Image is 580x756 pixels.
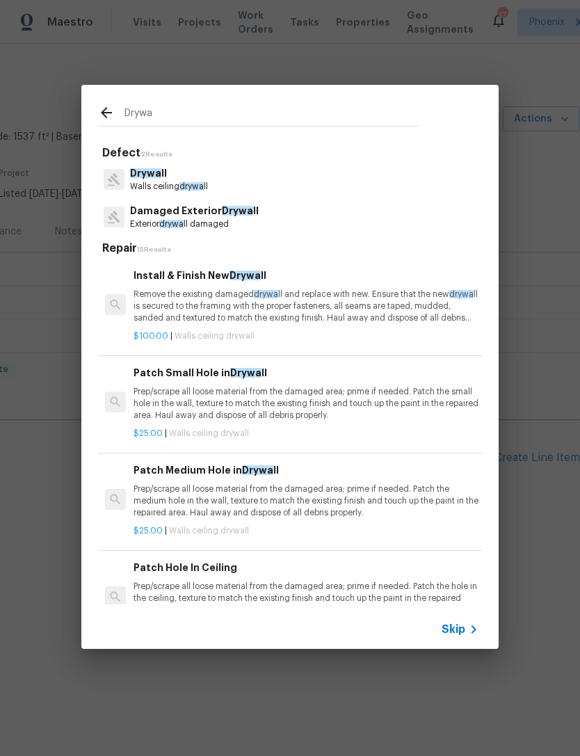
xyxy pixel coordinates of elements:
[230,368,261,378] span: Drywa
[134,483,478,519] p: Prep/scrape all loose material from the damaged area; prime if needed. Patch the medium hole in t...
[134,332,168,340] span: $100.00
[124,104,419,125] input: Search issues or repairs
[130,168,161,178] span: Drywa
[175,332,255,340] span: Walls ceiling drywall
[134,268,478,283] h6: Install & Finish New ll
[134,463,478,478] h6: Patch Medium Hole in ll
[134,289,478,324] p: Remove the existing damaged ll and replace with new. Ensure that the new ll is secured to the fra...
[140,151,172,158] span: 2 Results
[134,581,478,616] p: Prep/scrape all loose material from the damaged area; prime if needed. Patch the hole in the ceil...
[134,365,478,380] h6: Patch Small Hole in ll
[102,146,482,161] h5: Defect
[222,206,253,216] span: Drywa
[134,560,478,575] h6: Patch Hole In Ceiling
[134,386,478,421] p: Prep/scrape all loose material from the damaged area; prime if needed. Patch the small hole in th...
[179,182,204,191] span: drywa
[159,220,184,228] span: drywa
[102,241,482,256] h5: Repair
[169,429,249,437] span: Walls ceiling drywall
[130,166,208,181] p: ll
[134,429,163,437] span: $25.00
[137,246,171,253] span: 15 Results
[449,290,474,298] span: drywa
[130,218,259,230] p: Exterior ll damaged
[134,330,478,342] p: |
[134,428,478,440] p: |
[254,290,278,298] span: drywa
[169,526,249,535] span: Walls ceiling drywall
[134,525,478,537] p: |
[442,622,465,636] span: Skip
[229,271,261,280] span: Drywa
[242,465,273,475] span: Drywa
[130,181,208,193] p: Walls ceiling ll
[134,526,163,535] span: $25.00
[130,204,259,218] p: Damaged Exterior ll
